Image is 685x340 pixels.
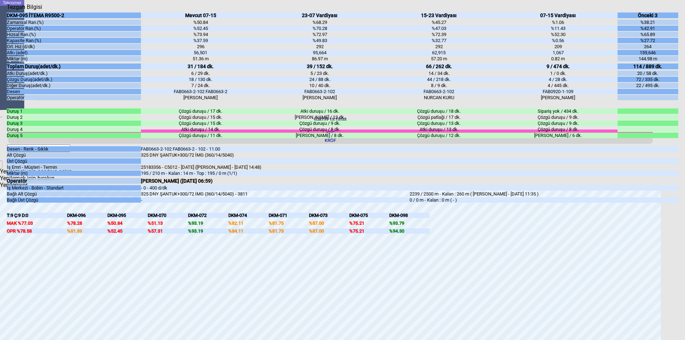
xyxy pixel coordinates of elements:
div: [PERSON_NAME] [141,95,260,100]
div: 195 / 210 m - Kalan : 14 m - Top : 195 / 0 m (1/1) [141,171,410,176]
div: 62,915 [379,50,498,55]
div: 4 / 445 dk. [498,83,618,88]
div: İş Emri - Müşteri - Termin [7,164,141,170]
div: Çözgü duruşu / 17 dk. [141,108,260,114]
div: DKM-070 [148,213,188,218]
div: 296 [141,44,260,49]
div: 20 / 58 dk. [618,71,678,76]
div: %52.30 [498,32,618,37]
div: FAB0663-2-102 FAB0663-2 [141,89,260,94]
div: 56,501 [141,50,260,55]
div: 292 [379,44,498,49]
div: %93.19 [188,220,228,226]
div: Desen [7,89,141,94]
div: Duruş 1 [7,108,141,114]
div: %93.79 [389,220,430,226]
div: 66 / 262 dk. [379,64,498,69]
div: 14 / 34 dk. [379,71,498,76]
div: %1.06 [498,20,618,25]
div: - [141,197,410,203]
div: %47.03 [379,26,498,31]
div: Atkı Duruş(adet/dk.) [7,71,141,76]
div: FAB0663-2-102 [379,89,498,94]
div: 292 [260,44,379,49]
div: 0 / 0 m - Kalan : 0 m ( - ) [410,197,678,203]
div: DKM-095 İTEMA R9500-2 [7,12,141,18]
div: Duruş 5 [7,133,141,138]
div: %42.91 [618,26,678,31]
div: DKM-095 [107,213,148,218]
div: Çözgü duruşu / 13 dk. [379,121,498,126]
div: 2239 / 2500 m - Kalan : 260 m ( [PERSON_NAME] - [DATE] 11:35 ) [410,191,678,197]
div: %82.11 [228,220,269,226]
div: %87.00 [309,228,349,234]
div: 1,067 [498,50,618,55]
div: 72 / 335 dk. [618,77,678,82]
div: [PERSON_NAME] / 8 dk. [260,133,379,138]
div: Miktar (m) [7,56,141,61]
div: Mevcut 07-15 [141,12,260,18]
div: 6 / 29 dk. [141,71,260,76]
div: %73.94 [141,32,260,37]
div: Çözgü duruşu / 12 dk. [379,133,498,138]
div: 24 / 88 dk. [260,77,379,82]
div: %32.77 [379,38,498,43]
div: 9 / 474 dk. [498,64,618,69]
div: Çözgü duruşu / 15 dk. [141,121,260,126]
div: %87.00 [309,220,349,226]
div: Diğer Duruş(adet/dk.) [7,83,141,88]
div: 159,646 [618,50,678,55]
div: Çözgü patlaği / 17 dk. [379,115,498,120]
div: Çözgü duruşu / 18 dk. [379,108,498,114]
div: %0.56 [498,38,618,43]
div: 15-23 Vardiyası [379,12,498,18]
div: 4 / 28 dk. [498,77,618,82]
div: Çözgü duruşu / 11 dk. [141,133,260,138]
div: %75.21 [349,228,390,234]
div: 31 / 184 dk. [141,64,260,69]
div: %72.97 [260,32,379,37]
div: 10 / 40 dk. [260,83,379,88]
div: Çözgü duruşu / 9 dk. [498,115,618,120]
div: Duruş 4 [7,127,141,132]
div: %52.45 [141,26,260,31]
div: NURCAN KURU [379,95,498,100]
div: Ort. Hız (d/dk) [7,44,141,49]
div: %52.45 [107,228,148,234]
div: 144.98 m [618,56,678,61]
div: 7 / 24 dk. [141,83,260,88]
div: %51.13 [148,220,188,226]
div: Operatör [7,95,141,100]
div: - 0 - 400 d/dk [141,185,410,191]
div: [PERSON_NAME] [498,95,618,100]
div: 22 / 495 dk. [618,83,678,88]
div: %84.11 [228,228,269,234]
div: 95,664 [260,50,379,55]
div: %70.28 [260,26,379,31]
div: %78.28 [67,220,107,226]
div: 114 / 889 dk. [618,64,678,69]
div: Bağlı Üst Çözgü [7,197,141,203]
div: Sipariş yok / 434 dk. [498,108,618,114]
div: [PERSON_NAME] / 13 dk. [260,115,379,120]
div: %65.89 [618,32,678,37]
div: Çözgü Duruş(adet/dk.) [7,77,141,82]
div: Bağlı Alt Çözgü [7,191,141,197]
div: OPR %78.58 [7,228,67,234]
div: Operatör Ran.(%) [7,26,141,31]
div: [PERSON_NAME] [260,95,379,100]
div: Çözgü duruşu / 9 dk. [260,121,379,126]
div: 23-07 Vardiyası [260,12,379,18]
div: Çözgü duruşu / 8 dk. [260,127,379,132]
div: Hızsal Ran.(%) [7,32,141,37]
div: 51.36 m [141,56,260,61]
div: %49.83 [260,38,379,43]
div: DKM-072 [188,213,228,218]
div: 5 / 23 dk. [260,71,379,76]
div: FAB0663-2-102 [260,89,379,94]
div: %37.59 [141,38,260,43]
div: Alt Çözgü [7,152,141,158]
div: Çözgü duruşu / 9 dk. [498,121,618,126]
div: Duruş 3 [7,121,141,126]
div: Toplam Duruş(adet/dk.) [7,64,141,69]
